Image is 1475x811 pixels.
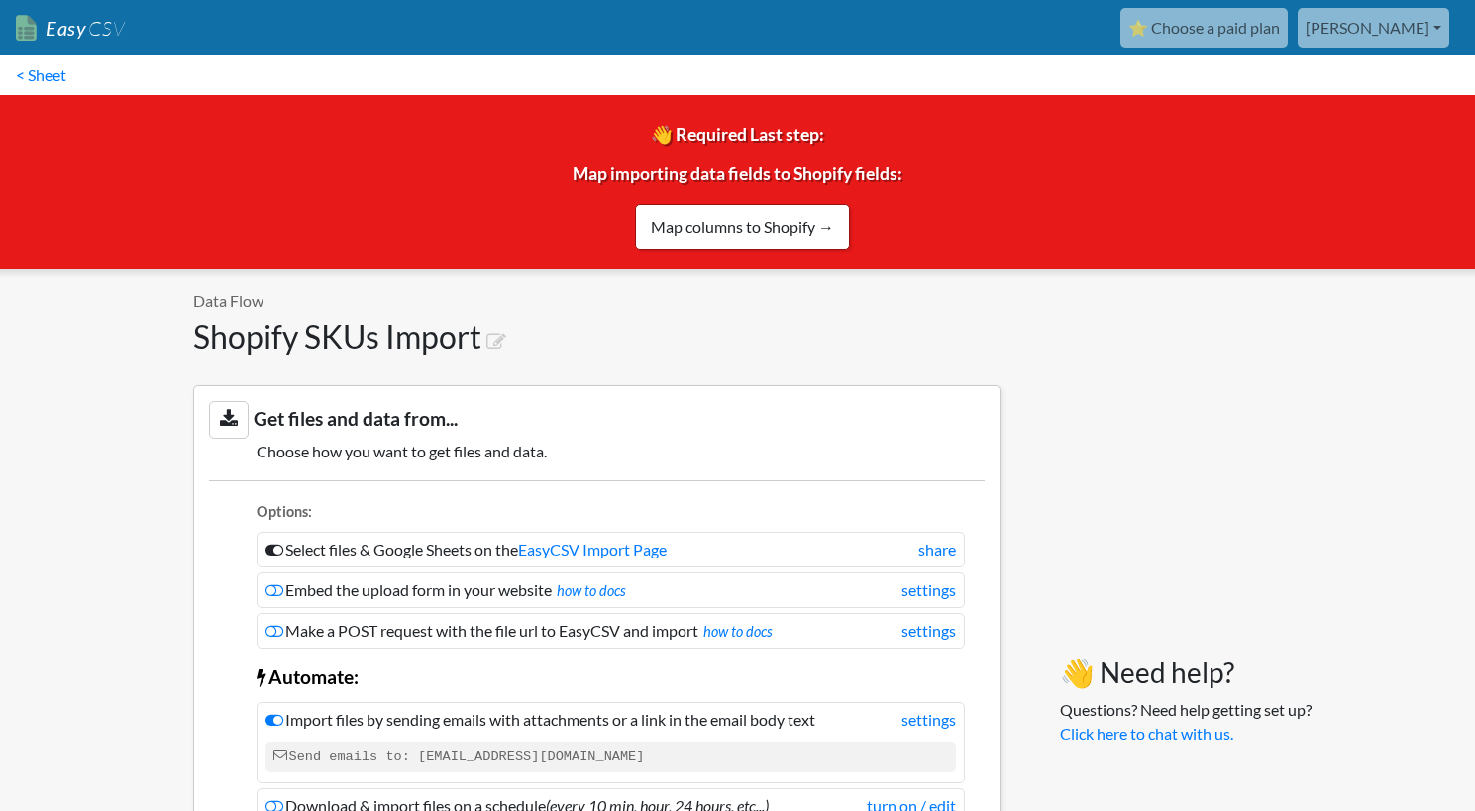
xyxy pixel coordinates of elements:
[257,613,965,649] li: Make a POST request with the file url to EasyCSV and import
[518,540,667,558] a: EasyCSV Import Page
[86,16,125,41] span: CSV
[193,318,1001,355] h1: Shopify SKUs Import
[1120,8,1288,48] a: ⭐ Choose a paid plan
[901,619,956,643] a: settings
[1060,724,1233,743] a: Click here to chat with us.
[257,572,965,608] li: Embed the upload form in your website
[1060,657,1312,690] h3: 👋 Need help?
[918,538,956,561] a: share
[257,702,965,782] li: Import files by sending emails with attachments or a link in the email body text
[257,532,965,567] li: Select files & Google Sheets on the
[265,742,956,771] code: Send emails to: [EMAIL_ADDRESS][DOMAIN_NAME]
[1298,8,1449,48] a: [PERSON_NAME]
[257,654,965,697] li: Automate:
[257,501,965,528] li: Options:
[557,582,626,599] a: how to docs
[901,708,956,732] a: settings
[209,442,985,460] h5: Choose how you want to get files and data.
[16,8,125,49] a: EasyCSV
[901,578,956,602] a: settings
[1060,698,1312,746] p: Questions? Need help getting set up?
[703,623,773,640] a: how to docs
[209,401,985,438] h3: Get files and data from...
[635,204,850,250] a: Map columns to Shopify →
[573,124,902,231] span: 👋 Required Last step: Map importing data fields to Shopify fields:
[193,289,1001,313] p: Data Flow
